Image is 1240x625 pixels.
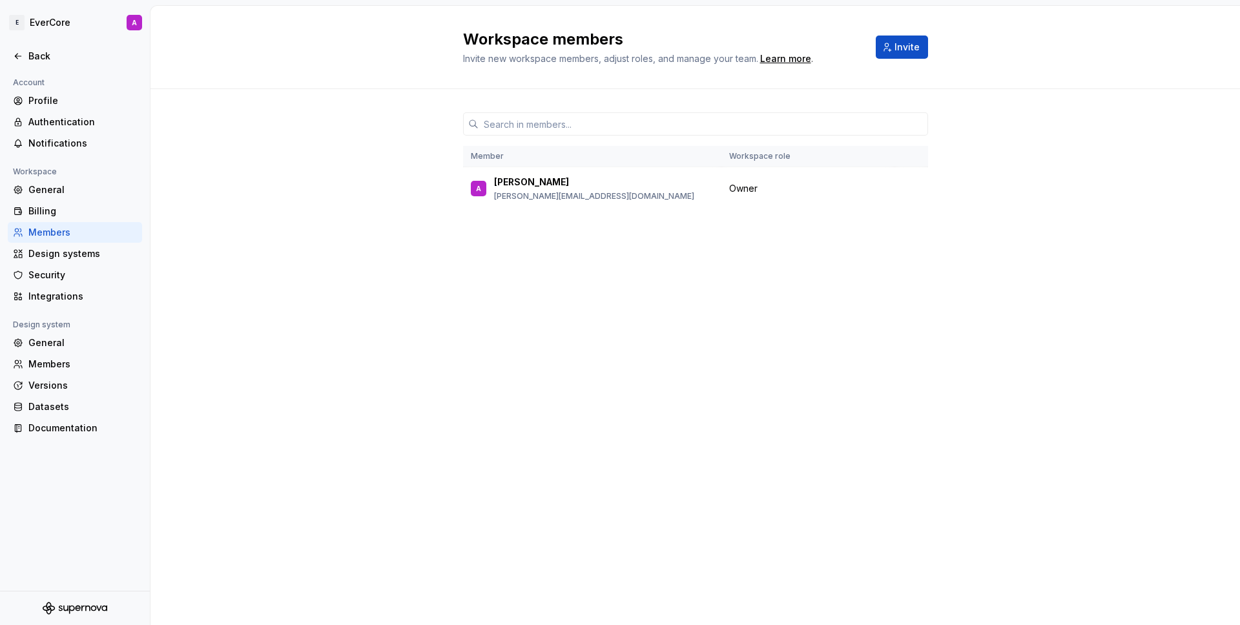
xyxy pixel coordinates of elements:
div: A [476,182,481,195]
th: Workspace role [721,146,894,167]
div: Billing [28,205,137,218]
div: Authentication [28,116,137,128]
a: Back [8,46,142,67]
div: Design systems [28,247,137,260]
div: Versions [28,379,137,392]
a: General [8,179,142,200]
div: Account [8,75,50,90]
svg: Supernova Logo [43,602,107,615]
div: Notifications [28,137,137,150]
a: Members [8,354,142,374]
div: EverCore [30,16,70,29]
div: Back [28,50,137,63]
a: Billing [8,201,142,221]
div: Profile [28,94,137,107]
span: Invite [894,41,920,54]
div: Design system [8,317,76,333]
a: Authentication [8,112,142,132]
div: Datasets [28,400,137,413]
div: Members [28,358,137,371]
div: Workspace [8,164,62,179]
span: Owner [729,182,758,195]
a: Members [8,222,142,243]
div: General [28,183,137,196]
h2: Workspace members [463,29,860,50]
a: Design systems [8,243,142,264]
span: . [758,54,813,64]
a: Documentation [8,418,142,438]
span: Invite new workspace members, adjust roles, and manage your team. [463,53,758,64]
button: Invite [876,36,928,59]
p: [PERSON_NAME][EMAIL_ADDRESS][DOMAIN_NAME] [494,191,694,201]
a: Profile [8,90,142,111]
div: Members [28,226,137,239]
div: General [28,336,137,349]
a: General [8,333,142,353]
div: Security [28,269,137,282]
a: Security [8,265,142,285]
div: A [132,17,137,28]
a: Versions [8,375,142,396]
a: Notifications [8,133,142,154]
a: Integrations [8,286,142,307]
a: Learn more [760,52,811,65]
button: EEverCoreA [3,8,147,37]
div: E [9,15,25,30]
th: Member [463,146,721,167]
div: Integrations [28,290,137,303]
div: Documentation [28,422,137,435]
input: Search in members... [479,112,928,136]
a: Datasets [8,396,142,417]
p: [PERSON_NAME] [494,176,569,189]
